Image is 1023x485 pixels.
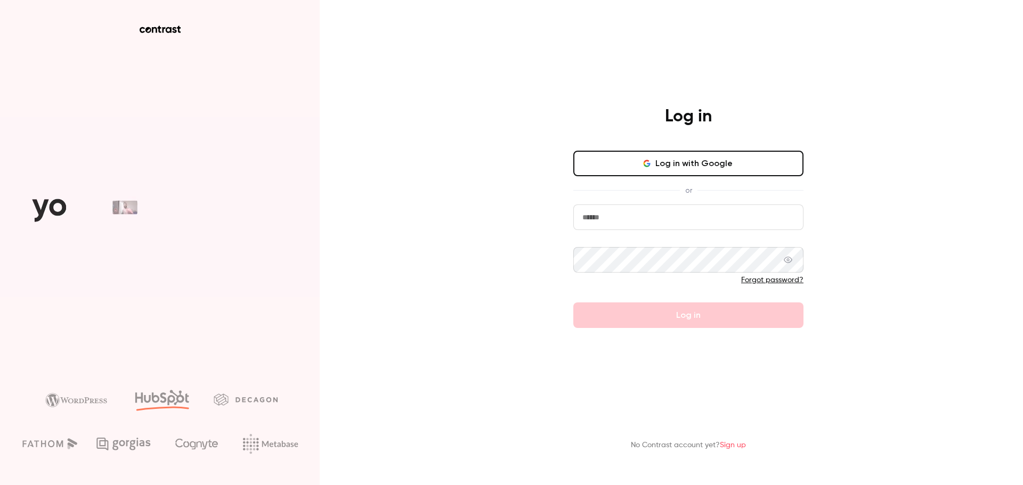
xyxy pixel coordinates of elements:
[741,276,803,284] a: Forgot password?
[631,440,746,451] p: No Contrast account yet?
[214,393,278,405] img: decagon
[573,151,803,176] button: Log in with Google
[720,441,746,449] a: Sign up
[680,185,697,196] span: or
[665,106,712,127] h4: Log in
